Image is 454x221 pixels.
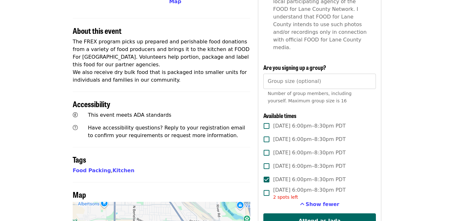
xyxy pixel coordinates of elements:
span: [DATE] 6:00pm–8:30pm PDT [273,186,346,201]
i: universal-access icon [73,112,78,118]
span: Number of group members, including yourself. Maximum group size is 16 [268,91,352,103]
a: Kitchen [113,167,135,173]
input: [object Object] [263,74,376,89]
span: Are you signing up a group? [263,63,326,71]
span: , [73,167,113,173]
span: Have accessibility questions? Reply to your registration email to confirm your requirements or re... [88,125,245,138]
span: This event meets ADA standards [88,112,172,118]
span: [DATE] 6:00pm–8:30pm PDT [273,149,346,157]
a: Food Packing [73,167,111,173]
span: 2 spots left [273,195,298,200]
span: Tags [73,154,86,165]
button: See more timeslots [300,201,340,208]
p: The FREX program picks up prepared and perishable food donations from a variety of food producers... [73,38,250,84]
span: [DATE] 6:00pm–8:30pm PDT [273,176,346,183]
span: Show fewer [306,201,340,207]
span: Available times [263,111,297,120]
i: question-circle icon [73,125,78,131]
span: [DATE] 6:00pm–8:30pm PDT [273,122,346,130]
span: [DATE] 6:00pm–8:30pm PDT [273,136,346,143]
span: Map [73,189,86,200]
span: Accessibility [73,98,110,109]
span: [DATE] 6:00pm–8:30pm PDT [273,162,346,170]
span: About this event [73,25,121,36]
